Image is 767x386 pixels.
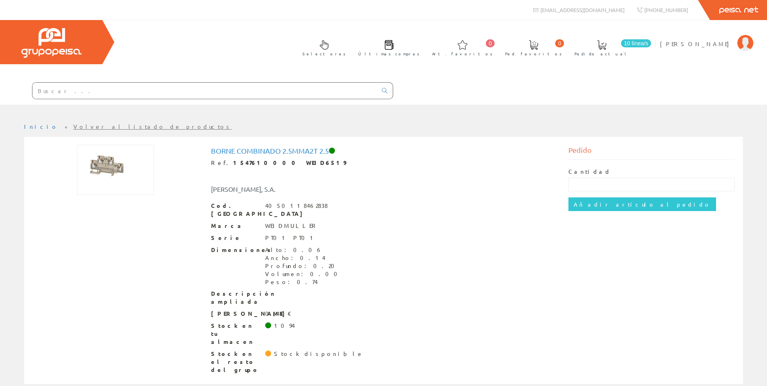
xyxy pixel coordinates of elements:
img: Grupo Peisa [21,28,81,58]
span: Cod. [GEOGRAPHIC_DATA] [211,202,259,218]
div: Profundo: 0.20 [265,262,342,270]
div: Ref. [211,159,556,167]
span: 10 línea/s [621,39,651,47]
a: Inicio [24,123,58,130]
div: PT01 PT01 [265,234,317,242]
span: Art. favoritos [432,50,493,58]
span: 0 [555,39,564,47]
a: 10 línea/s Pedido actual [566,33,653,61]
span: Stock en tu almacen [211,322,259,346]
span: Descripción ampliada [211,290,259,306]
div: 0,44 € [265,310,292,318]
span: Serie [211,234,259,242]
a: [PERSON_NAME] [660,33,753,41]
div: Peso: 0.74 [265,278,342,286]
span: [PERSON_NAME] [211,310,259,318]
div: Alto: 0.06 [265,246,342,254]
a: Selectores [294,33,350,61]
span: Ped. favoritos [505,50,562,58]
span: [PERSON_NAME] [660,40,733,48]
span: 0 [486,39,495,47]
div: 4050118462838 [265,202,328,210]
div: Pedido [568,145,735,160]
a: Últimas compras [350,33,424,61]
div: Ancho: 0.14 [265,254,342,262]
span: Dimensiones [211,246,259,254]
div: 1094 [274,322,295,330]
span: Selectores [302,50,346,58]
input: Buscar ... [32,83,377,99]
div: Volumen: 0.00 [265,270,342,278]
label: Cantidad [568,168,611,176]
div: [PERSON_NAME], S.A. [205,185,414,194]
a: Volver al listado de productos [73,123,232,130]
img: Foto artículo Borne combinado 2.5mmA2T 2.5 (192x124.67532467532) [77,145,154,195]
span: Últimas compras [358,50,420,58]
input: Añadir artículo al pedido [568,197,716,211]
span: Marca [211,222,259,230]
strong: 1547610000 WEID6519 [233,159,346,166]
h1: Borne combinado 2.5mmA2T 2.5 [211,147,556,155]
div: WEIDMULLER [265,222,319,230]
span: Stock en el resto del grupo [211,350,259,374]
span: Pedido actual [574,50,629,58]
span: [EMAIL_ADDRESS][DOMAIN_NAME] [540,6,625,13]
div: Stock disponible [274,350,363,358]
span: [PHONE_NUMBER] [644,6,688,13]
